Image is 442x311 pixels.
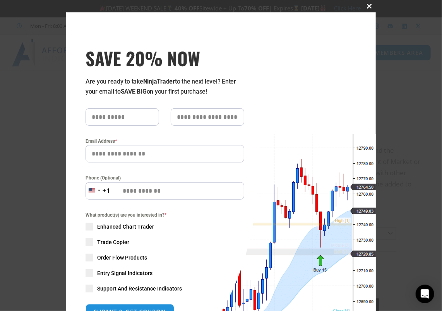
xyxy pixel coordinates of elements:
label: Entry Signal Indicators [86,269,244,277]
button: Selected country [86,182,110,200]
strong: NinjaTrader [143,78,175,85]
span: SAVE 20% NOW [86,47,244,69]
label: Enhanced Chart Trader [86,223,244,231]
span: Support And Resistance Indicators [97,285,182,292]
label: Support And Resistance Indicators [86,285,244,292]
span: Order Flow Products [97,254,147,261]
p: Are you ready to take to the next level? Enter your email to on your first purchase! [86,77,244,97]
strong: SAVE BIG [121,88,147,95]
div: +1 [103,186,110,196]
div: Open Intercom Messenger [416,285,434,303]
span: What product(s) are you interested in? [86,211,244,219]
label: Phone (Optional) [86,174,244,182]
span: Enhanced Chart Trader [97,223,154,231]
span: Entry Signal Indicators [97,269,152,277]
label: Trade Copier [86,238,244,246]
label: Order Flow Products [86,254,244,261]
label: Email Address [86,137,244,145]
span: Trade Copier [97,238,129,246]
